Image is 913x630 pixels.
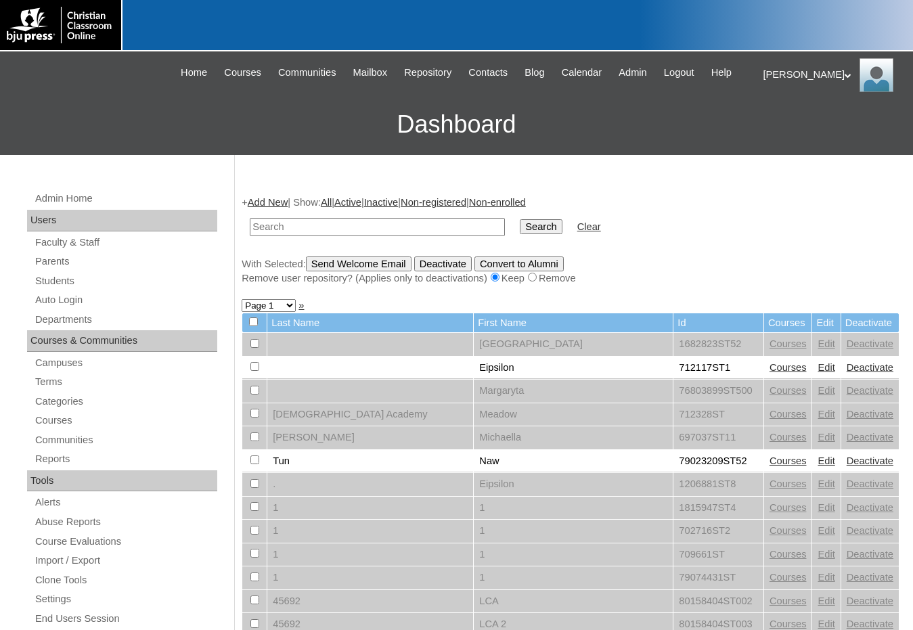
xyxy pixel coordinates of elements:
span: Blog [525,65,544,81]
a: Non-enrolled [469,197,526,208]
a: Edit [818,549,834,560]
td: Id [673,313,763,333]
a: Non-registered [401,197,466,208]
a: Courses [770,362,807,373]
td: 1 [267,543,473,566]
span: Repository [404,65,451,81]
td: 712117ST1 [673,357,763,380]
a: Edit [818,338,834,349]
a: Admin Home [34,190,217,207]
div: [PERSON_NAME] [763,58,900,92]
a: Courses [770,338,807,349]
a: Admin [612,65,654,81]
a: Courses [770,385,807,396]
a: Deactivate [847,362,893,373]
a: Active [334,197,361,208]
a: Courses [770,572,807,583]
td: 702716ST2 [673,520,763,543]
td: 712328ST [673,403,763,426]
td: . [267,473,473,496]
a: Courses [770,549,807,560]
a: End Users Session [34,610,217,627]
a: Students [34,273,217,290]
a: Courses [770,478,807,489]
input: Search [520,219,562,234]
a: Courses [217,65,268,81]
a: Deactivate [847,525,893,536]
a: Courses [34,412,217,429]
a: Communities [34,432,217,449]
a: Communities [271,65,343,81]
a: Edit [818,385,834,396]
td: LCA [474,590,673,613]
input: Convert to Alumni [474,256,564,271]
a: Logout [657,65,701,81]
td: 1 [267,497,473,520]
td: [DEMOGRAPHIC_DATA] Academy [267,403,473,426]
td: Courses [764,313,812,333]
input: Search [250,218,505,236]
a: Help [705,65,738,81]
td: 79074431ST [673,566,763,589]
a: Abuse Reports [34,514,217,531]
a: » [298,300,304,311]
a: Courses [770,525,807,536]
td: Tun [267,450,473,473]
div: Tools [27,470,217,492]
a: Edit [818,432,834,443]
a: Categories [34,393,217,410]
div: Courses & Communities [27,330,217,352]
a: Clear [577,221,601,232]
a: Courses [770,409,807,420]
a: Courses [770,618,807,629]
td: 76803899ST500 [673,380,763,403]
a: Deactivate [847,409,893,420]
td: Margaryta [474,380,673,403]
td: 1206881ST8 [673,473,763,496]
td: Last Name [267,313,473,333]
a: Edit [818,362,834,373]
div: Users [27,210,217,231]
td: Naw [474,450,673,473]
a: Repository [397,65,458,81]
span: Home [181,65,207,81]
td: 1 [474,566,673,589]
a: Home [174,65,214,81]
img: Melanie Sevilla [860,58,893,92]
a: Auto Login [34,292,217,309]
a: Reports [34,451,217,468]
a: Terms [34,374,217,390]
td: 79023209ST52 [673,450,763,473]
a: Settings [34,591,217,608]
a: Mailbox [347,65,395,81]
span: Contacts [468,65,508,81]
a: Deactivate [847,455,893,466]
a: Contacts [462,65,514,81]
td: Eipsilon [474,357,673,380]
a: Edit [818,409,834,420]
td: 1 [474,497,673,520]
td: 1 [267,566,473,589]
a: Departments [34,311,217,328]
td: 1 [267,520,473,543]
a: Campuses [34,355,217,372]
a: All [321,197,332,208]
td: 1 [474,543,673,566]
div: With Selected: [242,256,899,286]
td: 1815947ST4 [673,497,763,520]
td: Meadow [474,403,673,426]
a: Deactivate [847,572,893,583]
span: Logout [664,65,694,81]
a: Courses [770,432,807,443]
span: Admin [619,65,647,81]
a: Deactivate [847,338,893,349]
td: Edit [812,313,840,333]
a: Add New [248,197,288,208]
a: Deactivate [847,549,893,560]
a: Deactivate [847,595,893,606]
a: Deactivate [847,432,893,443]
input: Deactivate [414,256,472,271]
a: Import / Export [34,552,217,569]
a: Edit [818,525,834,536]
a: Clone Tools [34,572,217,589]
